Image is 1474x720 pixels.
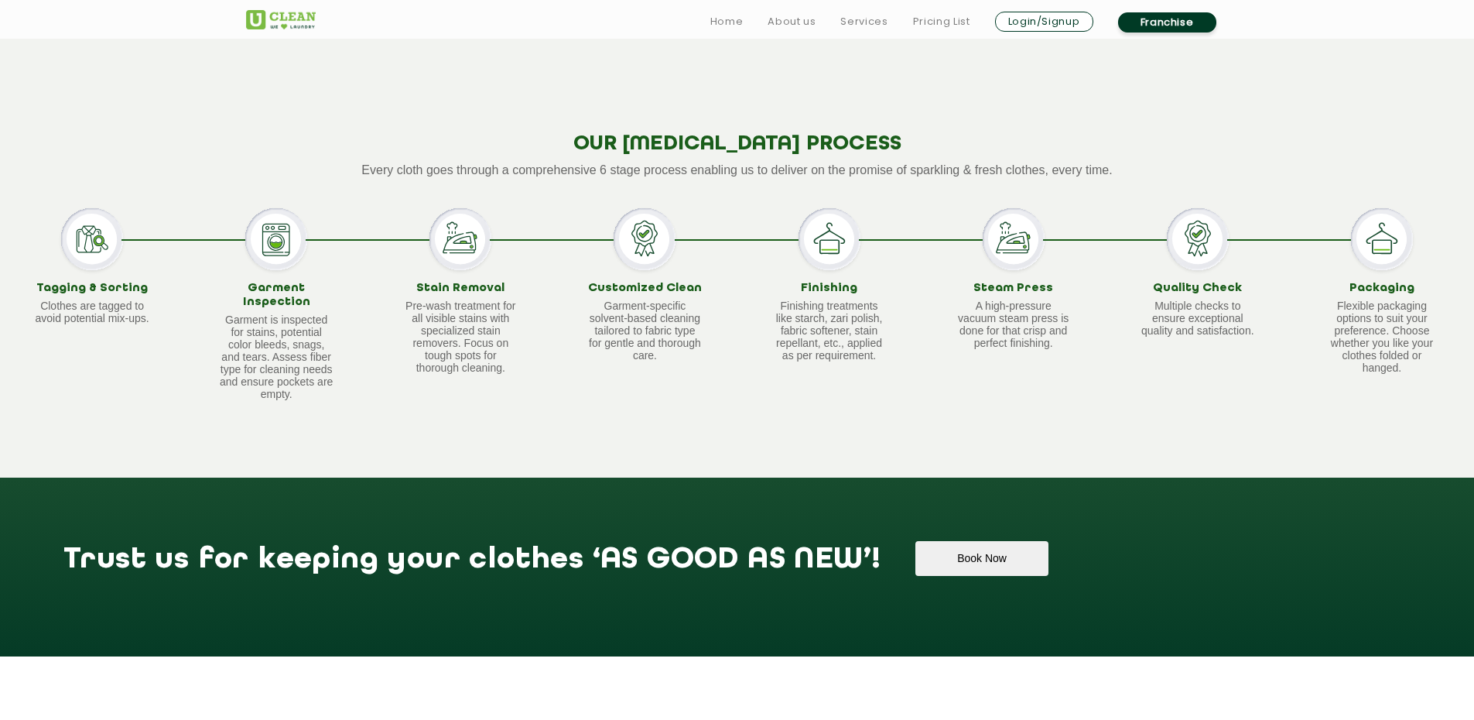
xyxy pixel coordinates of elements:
p: Pre-wash treatment for all visible stains with specialized stain removers. Focus on tough spots f... [402,300,518,374]
img: Stain Removal [429,208,491,270]
h3: Finishing [771,282,887,296]
h1: Trust us for keeping your clothes ‘AS GOOD AS NEW’! [63,541,881,593]
button: Book Now [915,541,1048,576]
a: Services [840,12,887,31]
a: Login/Signup [995,12,1093,32]
p: A high-pressure vacuum steam press is done for that crisp and perfect finishing. [956,300,1072,349]
h3: Stain Removal [402,282,518,296]
h3: Quality Check [1140,282,1256,296]
p: Garment is inspected for stains, potential color bleeds, snags, and tears. Assess fiber type for ... [218,314,334,400]
h3: Tagging & Sorting [34,282,150,296]
a: Pricing List [913,12,970,31]
p: Flexible packaging options to suit your preference. Choose whether you like your clothes folded o... [1324,300,1440,374]
p: Clothes are tagged to avoid potential mix-ups. [34,300,150,324]
img: Finishing [799,208,860,270]
h3: Steam Press [956,282,1072,296]
img: Quality Check [1167,208,1229,270]
img: Packaging [1351,208,1413,270]
h3: Packaging [1324,282,1440,296]
img: Garment Inspection [245,208,307,270]
img: UClean Laundry and Dry Cleaning [246,10,316,29]
p: Finishing treatments like starch, zari polish, fabric softener, stain repellant, etc., applied as... [771,300,887,362]
a: About us [768,12,816,31]
img: Steam Press [983,208,1045,270]
a: Home [710,12,744,31]
p: Garment-specific solvent-based cleaning tailored to fabric type for gentle and thorough care. [587,300,703,362]
h3: Garment Inspection [218,282,334,309]
h3: Customized Clean [587,282,703,296]
img: Tagging & Sorting [61,208,123,270]
img: Customized Clean [614,208,675,270]
a: Franchise [1118,12,1216,33]
p: Multiple checks to ensure exceptional quality and satisfaction. [1140,300,1256,337]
